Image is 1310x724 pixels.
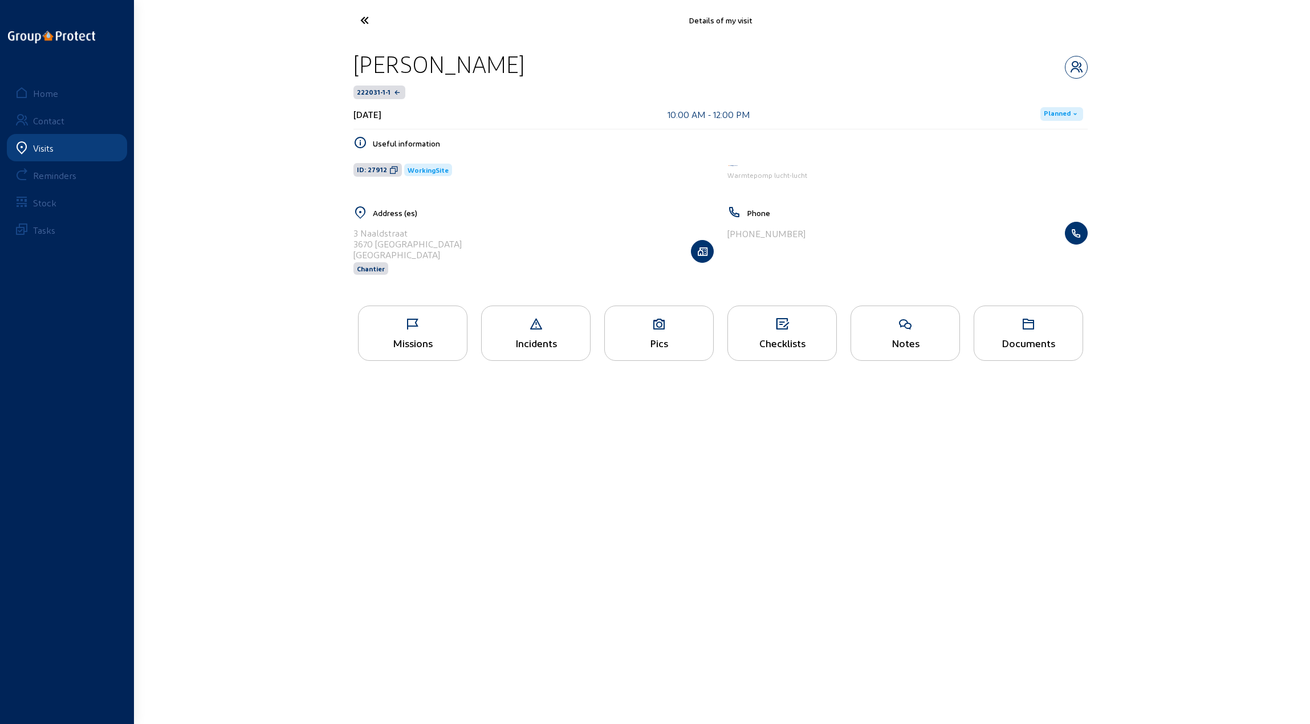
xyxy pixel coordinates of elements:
div: 3670 [GEOGRAPHIC_DATA] [353,238,462,249]
div: Details of my visit [470,15,971,25]
div: 10:00 AM - 12:00 PM [668,109,750,120]
span: Warmtepomp lucht-lucht [727,171,807,179]
h5: Address (es) [373,208,714,218]
h5: Useful information [373,139,1088,148]
div: Tasks [33,225,55,235]
a: Contact [7,107,127,134]
img: logo-oneline.png [8,31,95,43]
h5: Phone [747,208,1088,218]
div: Notes [851,337,959,349]
div: Home [33,88,58,99]
img: Energy Protect HVAC [727,164,739,167]
div: Incidents [482,337,590,349]
a: Stock [7,189,127,216]
div: [DATE] [353,109,381,120]
span: Planned [1044,109,1071,119]
a: Reminders [7,161,127,189]
div: Checklists [728,337,836,349]
a: Visits [7,134,127,161]
div: [PERSON_NAME] [353,50,524,79]
div: Stock [33,197,56,208]
div: Pics [605,337,713,349]
div: Visits [33,143,54,153]
span: Chantier [357,265,385,272]
div: Documents [974,337,1083,349]
a: Tasks [7,216,127,243]
div: [PHONE_NUMBER] [727,228,805,239]
div: Missions [359,337,467,349]
a: Home [7,79,127,107]
span: 222031-1-1 [357,88,390,97]
div: Contact [33,115,64,126]
span: ID: 27912 [357,165,387,174]
div: Reminders [33,170,76,181]
div: [GEOGRAPHIC_DATA] [353,249,462,260]
div: 3 Naaldstraat [353,227,462,238]
span: WorkingSite [408,166,449,174]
